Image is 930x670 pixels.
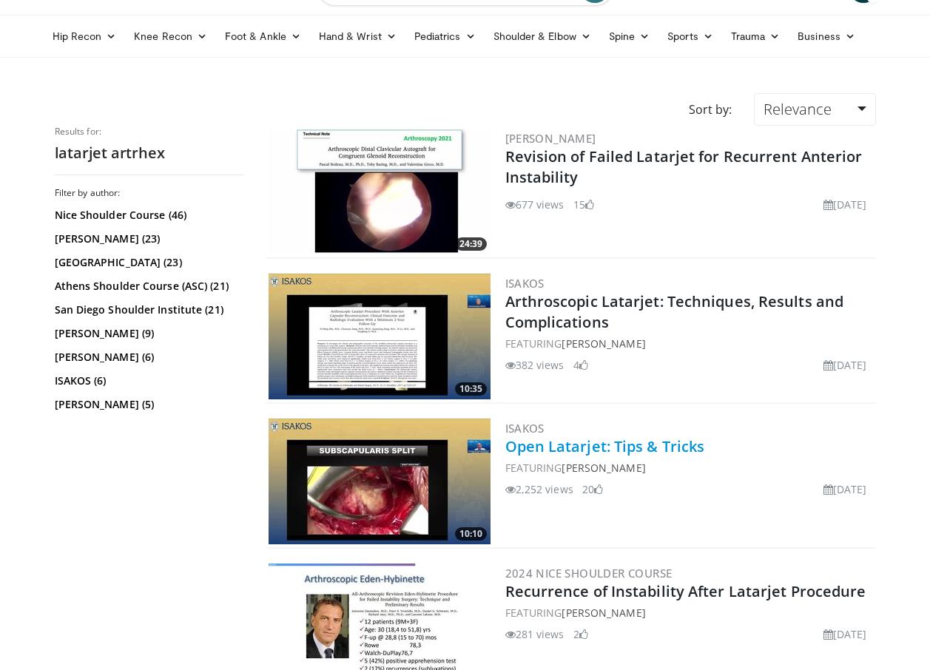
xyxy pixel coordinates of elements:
a: [GEOGRAPHIC_DATA] (23) [55,255,240,270]
img: 82c2e240-9214-4620-b41d-484e5c3be1f8.300x170_q85_crop-smart_upscale.jpg [269,419,491,544]
div: Sort by: [678,93,743,126]
li: 4 [573,357,588,373]
a: Spine [600,21,658,51]
li: 20 [582,481,603,497]
li: 15 [573,197,594,212]
a: [PERSON_NAME] [562,606,645,620]
span: 24:39 [455,237,487,251]
a: Business [789,21,864,51]
a: 10:10 [269,419,491,544]
li: [DATE] [823,626,867,642]
a: [PERSON_NAME] (6) [55,350,240,365]
span: 10:35 [455,382,487,396]
div: FEATURING [505,460,873,476]
a: Nice Shoulder Course (46) [55,208,240,223]
img: fe1da2ac-d6e6-4102-9af2-ada21d2bbff8.300x170_q85_crop-smart_upscale.jpg [269,129,491,254]
a: [PERSON_NAME] [505,131,596,146]
a: 10:35 [269,274,491,399]
li: [DATE] [823,481,867,497]
a: Shoulder & Elbow [485,21,600,51]
li: [DATE] [823,357,867,373]
a: Relevance [754,93,875,126]
a: Hand & Wrist [310,21,405,51]
a: [PERSON_NAME] (23) [55,231,240,246]
div: FEATURING [505,336,873,351]
a: Trauma [722,21,789,51]
a: ISAKOS [505,276,545,291]
p: Results for: [55,126,243,138]
a: Foot & Ankle [216,21,310,51]
li: 281 views [505,626,565,642]
a: Revision of Failed Latarjet for Recurrent Anterior Instability [505,146,863,187]
h3: Filter by author: [55,187,243,199]
a: San Diego Shoulder Institute (21) [55,302,240,317]
a: Knee Recon [125,21,216,51]
a: Recurrence of Instability After Latarjet Procedure [505,581,866,601]
a: Sports [658,21,722,51]
li: 2,252 views [505,481,573,497]
li: [DATE] [823,197,867,212]
a: Pediatrics [405,21,485,51]
div: FEATURING [505,605,873,620]
li: 2 [573,626,588,642]
h2: latarjet artrhex [55,143,243,163]
a: [PERSON_NAME] (5) [55,397,240,412]
img: a3cd73b5-cde6-4b06-8f6b-da322a670582.300x170_q85_crop-smart_upscale.jpg [269,274,491,399]
li: 677 views [505,197,565,212]
a: 2024 Nice Shoulder Course [505,566,673,581]
span: Relevance [764,99,832,119]
a: [PERSON_NAME] (9) [55,326,240,341]
a: ISAKOS [505,421,545,436]
a: [PERSON_NAME] [562,461,645,475]
a: 24:39 [269,129,491,254]
span: 10:10 [455,527,487,541]
a: ISAKOS (6) [55,373,240,388]
a: Athens Shoulder Course (ASC) (21) [55,279,240,294]
a: Hip Recon [44,21,126,51]
a: [PERSON_NAME] [562,336,645,351]
a: Open Latarjet: Tips & Tricks [505,436,705,456]
li: 382 views [505,357,565,373]
a: Arthroscopic Latarjet: Techniques, Results and Complications [505,291,844,332]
